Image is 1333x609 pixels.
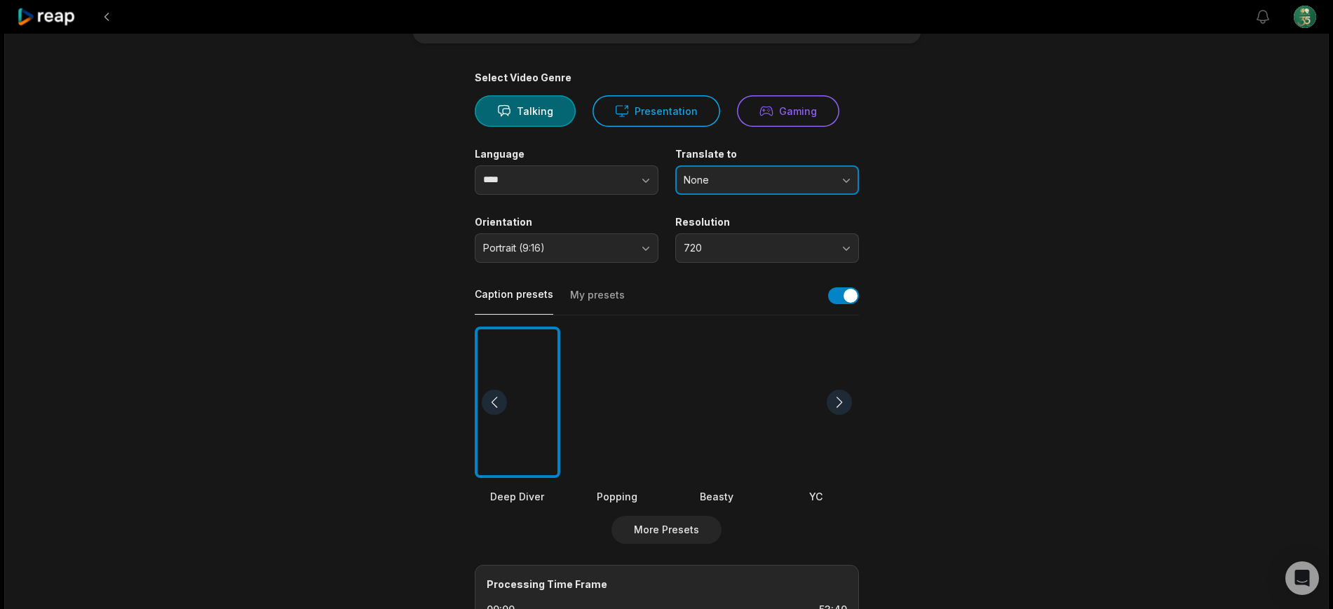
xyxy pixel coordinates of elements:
span: 720 [684,242,831,254]
div: Processing Time Frame [487,577,847,591]
label: Orientation [475,216,658,228]
label: Translate to [675,148,859,160]
button: Gaming [737,95,839,127]
label: Language [475,148,658,160]
button: Talking [475,95,576,127]
button: Portrait (9:16) [475,233,658,263]
button: 720 [675,233,859,263]
button: None [675,165,859,195]
button: Caption presets [475,287,553,315]
span: Portrait (9:16) [483,242,630,254]
button: My presets [570,288,625,315]
div: Beasty [674,489,759,504]
div: Deep Diver [475,489,560,504]
div: Select Video Genre [475,71,859,84]
div: Open Intercom Messenger [1285,561,1319,595]
div: YC [773,489,859,504]
label: Resolution [675,216,859,228]
button: Presentation [593,95,720,127]
button: More Presets [611,516,722,544]
div: Popping [574,489,660,504]
span: None [684,174,831,186]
